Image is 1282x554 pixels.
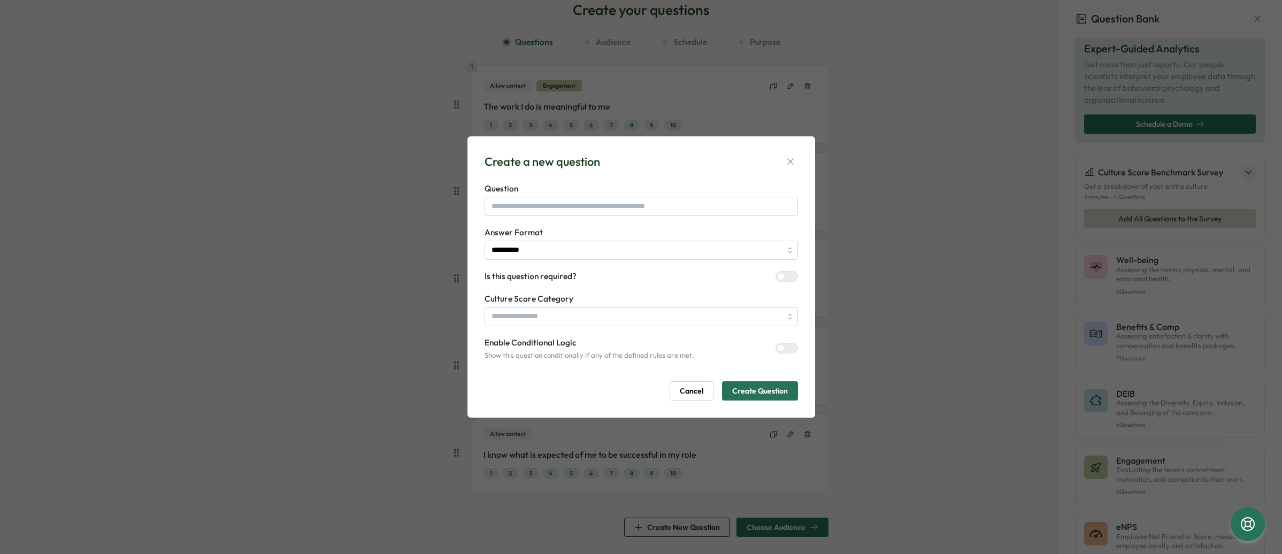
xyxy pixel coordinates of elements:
[485,183,798,195] label: Question
[680,382,703,400] span: Cancel
[722,381,798,401] button: Create Question
[485,293,798,305] label: Culture Score Category
[670,381,713,401] button: Cancel
[485,271,577,282] label: Is this question required?
[485,351,694,360] p: Show this question conditionally if any of the defined rules are met.
[485,153,600,170] div: Create a new question
[732,382,788,400] span: Create Question
[485,227,798,238] label: Answer Format
[485,337,694,349] label: Enable Conditional Logic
